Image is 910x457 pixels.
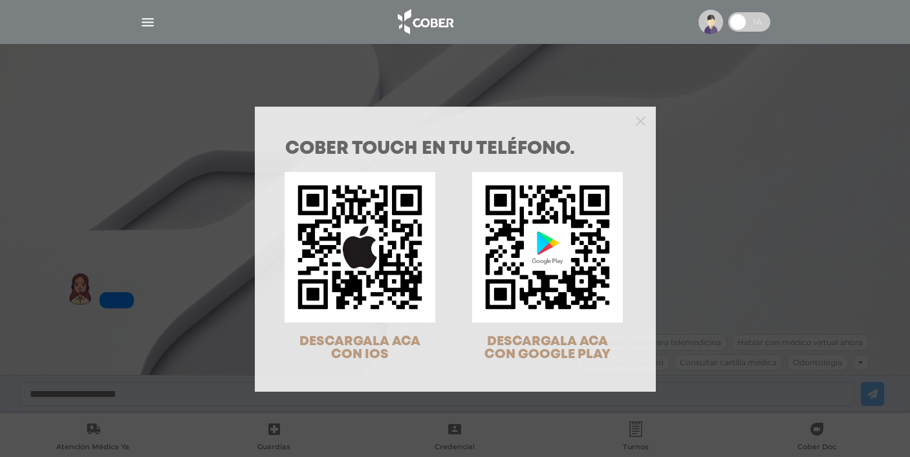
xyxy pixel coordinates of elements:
[285,140,625,158] h1: COBER TOUCH en tu teléfono.
[285,172,435,323] img: qr-code
[636,114,645,126] button: Close
[472,172,623,323] img: qr-code
[484,335,611,361] span: DESCARGALA ACA CON GOOGLE PLAY
[299,335,420,361] span: DESCARGALA ACA CON IOS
